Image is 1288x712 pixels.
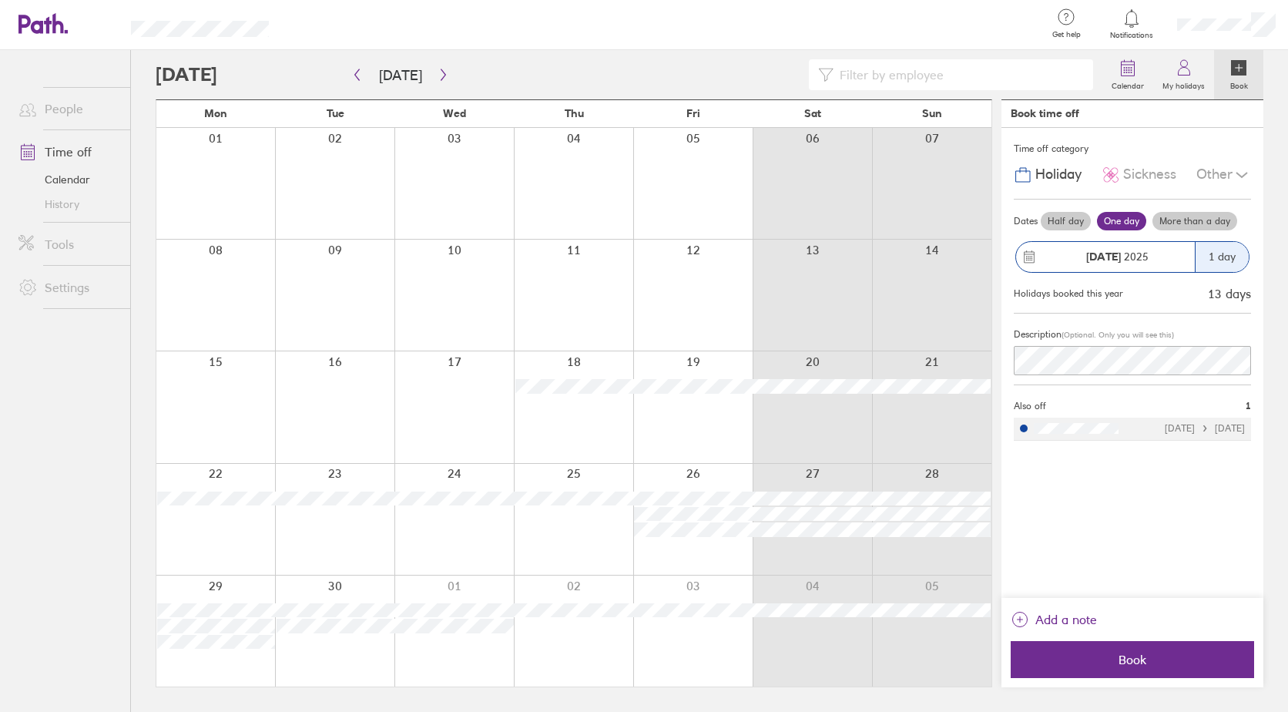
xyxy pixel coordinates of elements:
a: Calendar [6,167,130,192]
a: Settings [6,272,130,303]
a: Calendar [1102,50,1153,99]
div: 1 day [1195,242,1249,272]
span: Mon [204,107,227,119]
button: Book [1011,641,1254,678]
input: Filter by employee [834,60,1084,89]
label: Calendar [1102,77,1153,91]
strong: [DATE] [1086,250,1121,264]
span: Holiday [1035,166,1082,183]
span: Add a note [1035,607,1097,632]
a: Tools [6,229,130,260]
label: Book [1221,77,1257,91]
span: 1 [1246,401,1251,411]
span: Fri [686,107,700,119]
span: Wed [443,107,466,119]
a: Time off [6,136,130,167]
span: Dates [1014,216,1038,227]
div: Holidays booked this year [1014,288,1123,299]
label: More than a day [1152,212,1237,230]
a: Notifications [1107,8,1157,40]
span: (Optional. Only you will see this) [1062,330,1174,340]
span: Sun [922,107,942,119]
div: Time off category [1014,137,1251,160]
span: Book [1021,653,1243,667]
a: People [6,93,130,124]
div: 13 days [1208,287,1251,301]
a: My holidays [1153,50,1214,99]
div: Book time off [1011,107,1079,119]
div: Other [1196,160,1251,190]
span: 2025 [1086,250,1149,263]
div: [DATE] [DATE] [1165,423,1245,434]
a: Book [1214,50,1263,99]
span: Notifications [1107,31,1157,40]
span: Get help [1041,30,1092,39]
button: [DATE] [367,62,434,88]
label: My holidays [1153,77,1214,91]
span: Sat [804,107,821,119]
a: History [6,192,130,217]
button: [DATE] 20251 day [1014,233,1251,280]
label: One day [1097,212,1146,230]
span: Tue [327,107,344,119]
span: Description [1014,328,1062,340]
button: Add a note [1011,607,1097,632]
span: Sickness [1123,166,1176,183]
label: Half day [1041,212,1091,230]
span: Also off [1014,401,1046,411]
span: Thu [565,107,584,119]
